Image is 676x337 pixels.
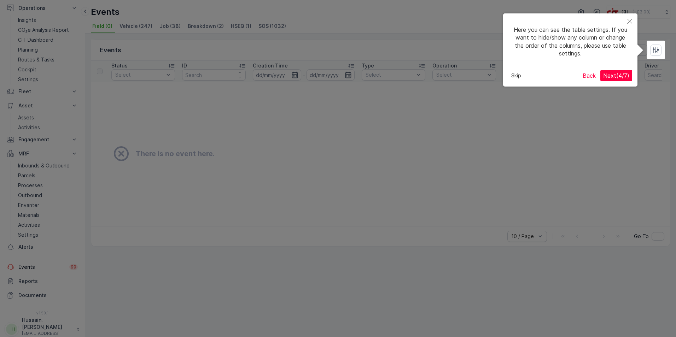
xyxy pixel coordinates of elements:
[508,19,632,65] div: Here you can see the table settings. If you want to hide/show any column or change the order of t...
[600,70,632,81] button: Next
[503,13,637,87] div: Here you can see the table settings. If you want to hide/show any column or change the order of t...
[580,70,599,81] button: Back
[603,72,629,79] span: Next ( 4 / 7 )
[622,13,637,30] button: Close
[508,70,524,81] button: Skip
